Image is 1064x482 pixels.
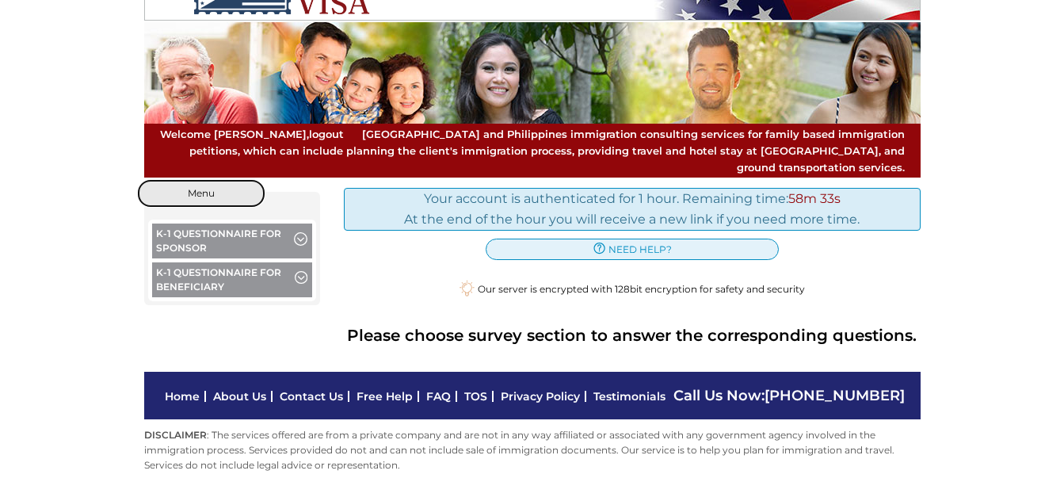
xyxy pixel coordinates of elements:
[426,389,451,404] a: FAQ
[608,242,672,257] span: need help?
[593,389,665,404] a: Testimonials
[344,188,921,230] div: Your account is authenticated for 1 hour. Remaining time: At the end of the hour you will receive...
[347,323,917,348] b: Please choose survey section to answer the corresponding questions.
[165,389,200,404] a: Home
[188,189,215,198] span: Menu
[144,429,207,441] strong: DISCLAIMER
[673,387,905,404] span: Call Us Now:
[788,191,841,206] span: 58m 33s
[357,389,413,404] a: Free Help
[765,387,905,404] a: [PHONE_NUMBER]
[160,126,905,175] span: [GEOGRAPHIC_DATA] and Philippines immigration consulting services for family based immigration pe...
[478,281,805,296] span: Our server is encrypted with 128bit encryption for safety and security
[486,239,779,260] a: need help?
[309,128,344,140] a: logout
[144,427,921,473] p: : The services offered are from a private company and are not in any way affiliated or associated...
[138,180,265,207] button: Menu
[152,224,313,262] button: K-1 Questionnaire for Sponsor
[464,389,487,404] a: TOS
[213,389,266,404] a: About Us
[501,389,580,404] a: Privacy Policy
[160,126,344,143] span: Welcome [PERSON_NAME],
[152,262,313,301] button: K-1 Questionnaire for Beneficiary
[280,389,343,404] a: Contact Us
